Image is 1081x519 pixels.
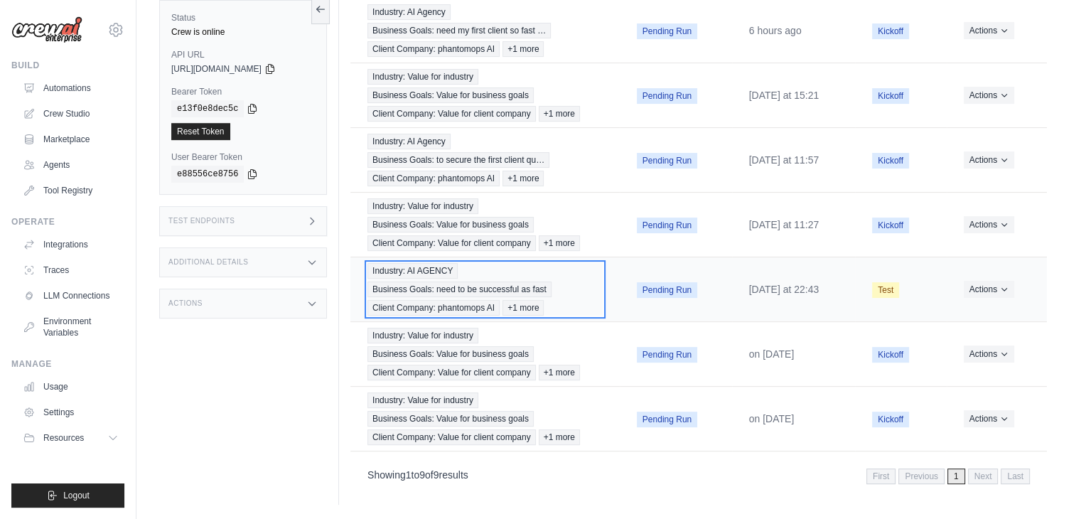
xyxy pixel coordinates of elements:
span: Client Company: Value for client company [367,365,536,380]
span: Industry: Value for industry [367,198,478,214]
div: Operate [11,216,124,228]
span: Kickoff [872,88,909,104]
span: Next [968,469,999,484]
span: Industry: AI Agency [367,4,451,20]
h3: Actions [168,299,203,308]
span: Kickoff [872,347,909,363]
a: View execution details for Industry [367,69,603,122]
button: Actions for execution [964,87,1014,104]
a: Environment Variables [17,310,124,344]
span: Logout [63,490,90,501]
a: View execution details for Industry [367,4,603,57]
span: Industry: AI AGENCY [367,263,458,279]
span: Kickoff [872,23,909,39]
time: August 24, 2025 at 11:27 IST [749,219,819,230]
span: Kickoff [872,218,909,233]
span: Industry: Value for industry [367,69,478,85]
span: +1 more [539,106,580,122]
a: Crew Studio [17,102,124,125]
p: Showing to of results [367,468,468,482]
span: Kickoff [872,153,909,168]
span: Pending Run [637,23,697,39]
a: Settings [17,401,124,424]
span: Business Goals: need my first client so fast … [367,23,551,38]
a: View execution details for Industry [367,328,603,380]
span: +1 more [539,429,580,445]
span: 9 [434,469,439,481]
span: Pending Run [637,282,697,298]
span: Client Company: Value for client company [367,106,536,122]
code: e13f0e8dec5c [171,100,244,117]
button: Actions for execution [964,346,1014,363]
span: Pending Run [637,347,697,363]
button: Actions for execution [964,281,1014,298]
a: Reset Token [171,123,230,140]
label: Bearer Token [171,86,315,97]
span: +1 more [539,235,580,251]
span: Business Goals: Value for business goals [367,346,534,362]
span: Client Company: phantomops AI [367,41,500,57]
time: August 23, 2025 at 22:43 IST [749,284,819,295]
time: August 17, 2025 at 23:02 IST [749,348,795,360]
span: 1 [947,469,965,484]
nav: Pagination [350,457,1047,493]
span: Industry: Value for industry [367,392,478,408]
div: Manage [11,358,124,370]
code: e88556ce8756 [171,166,244,183]
span: Industry: AI Agency [367,134,451,149]
span: +1 more [502,171,544,186]
a: Automations [17,77,124,100]
a: View execution details for Industry [367,392,603,445]
h3: Additional Details [168,258,248,267]
a: Usage [17,375,124,398]
span: Last [1001,469,1030,484]
a: Tool Registry [17,179,124,202]
span: Kickoff [872,412,909,427]
a: Integrations [17,233,124,256]
div: Crew is online [171,26,315,38]
span: 1 [406,469,412,481]
h3: Test Endpoints [168,217,235,225]
div: Build [11,60,124,71]
span: [URL][DOMAIN_NAME] [171,63,262,75]
button: Logout [11,483,124,508]
span: Industry: Value for industry [367,328,478,343]
span: 9 [419,469,425,481]
button: Actions for execution [964,22,1014,39]
span: Pending Run [637,88,697,104]
a: LLM Connections [17,284,124,307]
span: Business Goals: Value for business goals [367,217,534,232]
img: Logo [11,16,82,43]
span: +1 more [539,365,580,380]
span: Business Goals: to secure the first client qu… [367,152,549,168]
a: View execution details for Industry [367,134,603,186]
nav: Pagination [866,469,1030,484]
a: View execution details for Industry [367,198,603,251]
time: August 28, 2025 at 12:53 IST [749,25,802,36]
a: Agents [17,154,124,176]
span: Client Company: phantomops AI [367,171,500,186]
span: +1 more [502,41,544,57]
time: August 16, 2025 at 00:09 IST [749,413,795,424]
button: Actions for execution [964,216,1014,233]
button: Actions for execution [964,151,1014,168]
label: User Bearer Token [171,151,315,163]
label: Status [171,12,315,23]
span: Pending Run [637,153,697,168]
span: Client Company: phantomops AI [367,300,500,316]
span: Resources [43,432,84,444]
span: Test [872,282,899,298]
a: View execution details for Industry [367,263,603,316]
button: Resources [17,427,124,449]
a: Traces [17,259,124,282]
span: First [866,469,896,484]
span: Business Goals: Value for business goals [367,411,534,427]
a: Marketplace [17,128,124,151]
span: Pending Run [637,218,697,233]
span: Previous [898,469,945,484]
span: Client Company: Value for client company [367,429,536,445]
span: Business Goals: Value for business goals [367,87,534,103]
label: API URL [171,49,315,60]
button: Actions for execution [964,410,1014,427]
span: +1 more [502,300,544,316]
